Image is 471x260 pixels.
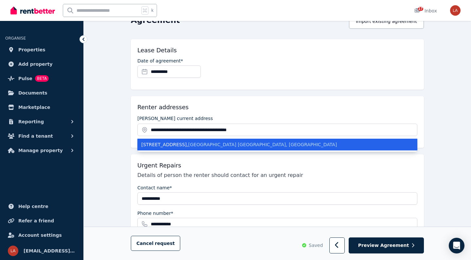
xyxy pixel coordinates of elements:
[136,241,175,246] span: Cancel
[18,217,54,225] span: Refer a friend
[18,118,44,126] span: Reporting
[137,46,177,55] h5: Lease Details
[5,43,78,56] a: Properties
[349,238,424,254] button: Preview Agreement
[137,116,213,121] label: [PERSON_NAME] current address
[155,240,175,247] span: request
[18,132,53,140] span: Find a tenant
[35,75,49,82] span: BETA
[137,171,417,179] p: Details of person the renter should contact for an urgent repair
[188,142,337,147] span: [GEOGRAPHIC_DATA] [GEOGRAPHIC_DATA], [GEOGRAPHIC_DATA]
[5,229,78,242] a: Account settings
[137,210,173,217] label: Phone number*
[5,58,78,71] a: Add property
[5,130,78,143] button: Find a tenant
[18,60,53,68] span: Add property
[137,184,172,191] label: Contact name*
[151,8,153,13] span: k
[5,36,26,41] span: ORGANISE
[449,238,464,253] div: Open Intercom Messenger
[5,115,78,128] button: Reporting
[18,75,32,82] span: Pulse
[5,200,78,213] a: Help centre
[137,103,189,112] h5: Renter addresses
[5,86,78,99] a: Documents
[18,103,50,111] span: Marketplace
[5,72,78,85] a: PulseBETA
[141,141,406,148] div: [STREET_ADDRESS] ,
[18,46,45,54] span: Properties
[131,236,180,251] button: Cancelrequest
[10,6,55,15] img: RentBetter
[18,202,48,210] span: Help centre
[18,231,62,239] span: Account settings
[18,89,47,97] span: Documents
[18,147,63,154] span: Manage property
[358,242,409,249] span: Preview Agreement
[137,161,181,170] h5: Urgent Repairs
[450,5,461,16] img: laurenpalmer5@gmail.com
[414,8,437,14] div: Inbox
[418,7,423,11] span: 17
[8,246,18,256] img: laurenpalmer5@gmail.com
[5,214,78,227] a: Refer a friend
[24,247,76,255] span: [EMAIL_ADDRESS][DOMAIN_NAME]
[137,58,183,64] label: Date of agreement*
[5,144,78,157] button: Manage property
[349,14,424,29] button: Import existing agreement
[309,242,323,249] span: Saved
[5,101,78,114] a: Marketplace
